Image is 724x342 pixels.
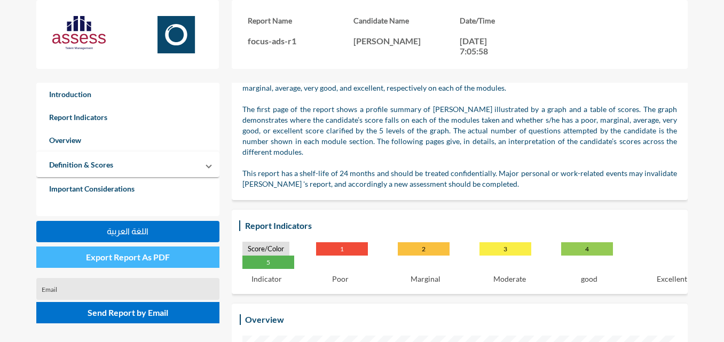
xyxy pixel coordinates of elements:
p: Indicator [251,274,282,283]
p: 1 [316,242,368,256]
p: [PERSON_NAME] [353,36,460,46]
p: 4 [561,242,613,256]
a: Introduction [36,83,219,106]
span: Export Report As PDF [86,252,170,262]
a: Report Indicators [36,106,219,129]
h3: Overview [242,312,287,327]
h3: Date/Time [460,16,566,25]
mat-expansion-panel-header: Definition & Scores [36,152,219,177]
p: good [581,274,597,283]
button: اللغة العربية [36,221,219,242]
a: Overview [36,129,219,152]
p: Score/Color [242,242,289,256]
p: Excellent [657,274,687,283]
p: 5 [242,256,294,269]
img: AssessLogoo.svg [52,16,106,50]
h3: Candidate Name [353,16,460,25]
a: Definition & Scores [36,153,126,176]
p: Marginal [411,274,440,283]
h3: Report Indicators [242,218,314,233]
h3: Report Name [248,16,354,25]
p: focus-ads-r1 [248,36,354,46]
p: This report has a shelf-life of 24 months and should be treated confidentially. Major personal or... [242,168,677,189]
a: Important Considerations [36,177,219,200]
p: [DATE] 7:05:58 [460,36,508,56]
p: 2 [398,242,450,256]
span: Send Report by Email [88,307,168,317]
p: Poor [332,274,349,283]
button: Send Report by Email [36,302,219,323]
p: Moderate [493,274,526,283]
p: The first page of the report shows a profile summary of [PERSON_NAME] illustrated by a graph and ... [242,104,677,157]
p: 3 [479,242,531,256]
span: اللغة العربية [107,227,148,236]
button: Export Report As PDF [36,246,219,268]
img: Focus.svg [149,16,203,53]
